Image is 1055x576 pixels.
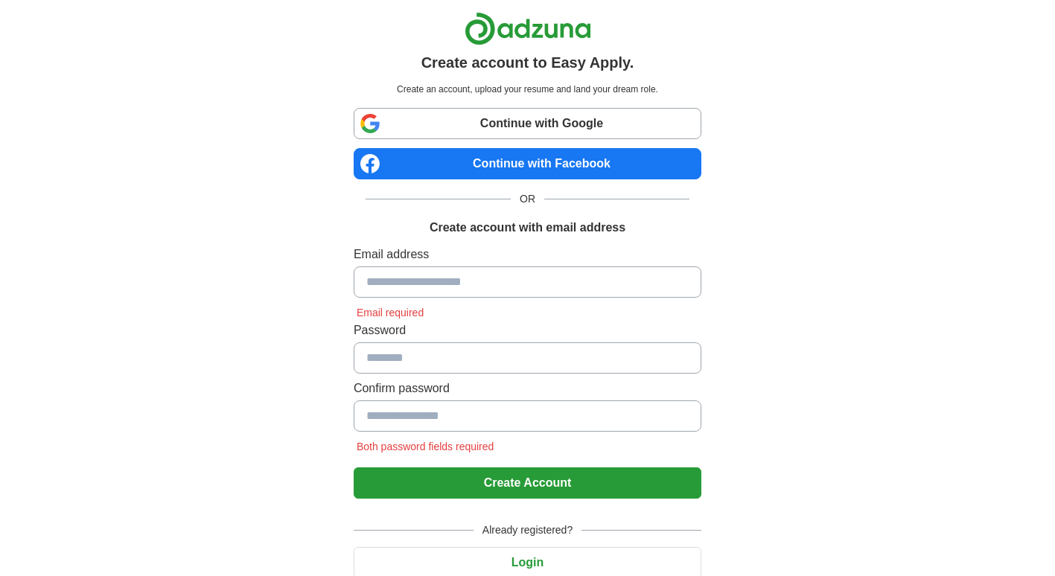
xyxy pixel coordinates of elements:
h1: Create account with email address [430,219,625,237]
p: Create an account, upload your resume and land your dream role. [357,83,698,96]
a: Continue with Google [354,108,701,139]
h1: Create account to Easy Apply. [421,51,634,74]
label: Email address [354,246,701,263]
span: OR [511,191,544,207]
span: Email required [354,307,427,319]
a: Login [354,556,701,569]
label: Password [354,321,701,339]
button: Create Account [354,467,701,499]
span: Already registered? [474,522,581,538]
img: Adzuna logo [465,12,591,45]
a: Continue with Facebook [354,148,701,179]
label: Confirm password [354,380,701,397]
span: Both password fields required [354,441,497,452]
